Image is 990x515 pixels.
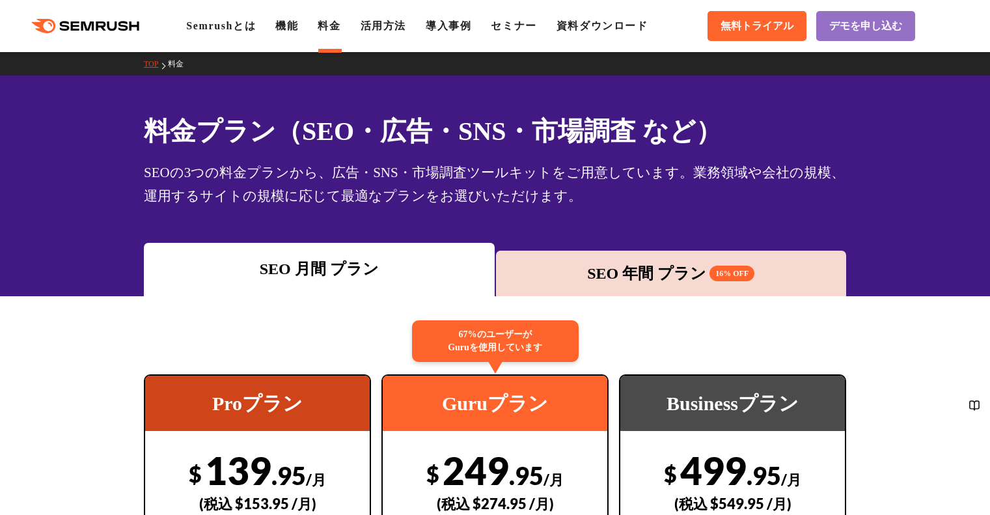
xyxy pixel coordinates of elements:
[747,460,781,490] span: .95
[502,262,840,285] div: SEO 年間 プラン
[168,59,193,68] a: 料金
[620,376,845,431] div: Businessプラン
[721,20,793,33] span: 無料トライアル
[664,460,677,487] span: $
[383,376,607,431] div: Guruプラン
[781,471,801,488] span: /月
[361,20,406,31] a: 活用方法
[543,471,564,488] span: /月
[150,257,488,281] div: SEO 月間 プラン
[426,20,471,31] a: 導入事例
[509,460,543,490] span: .95
[189,460,202,487] span: $
[275,20,298,31] a: 機能
[708,11,806,41] a: 無料トライアル
[557,20,648,31] a: 資料ダウンロード
[144,161,846,208] div: SEOの3つの料金プランから、広告・SNS・市場調査ツールキットをご用意しています。業務領域や会社の規模、運用するサイトの規模に応じて最適なプランをお選びいただけます。
[145,376,370,431] div: Proプラン
[491,20,536,31] a: セミナー
[709,266,754,281] span: 16% OFF
[816,11,915,41] a: デモを申し込む
[412,320,579,362] div: 67%のユーザーが Guruを使用しています
[144,112,846,150] h1: 料金プラン（SEO・広告・SNS・市場調査 など）
[829,20,902,33] span: デモを申し込む
[426,460,439,487] span: $
[271,460,306,490] span: .95
[186,20,256,31] a: Semrushとは
[144,59,168,68] a: TOP
[318,20,340,31] a: 料金
[306,471,326,488] span: /月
